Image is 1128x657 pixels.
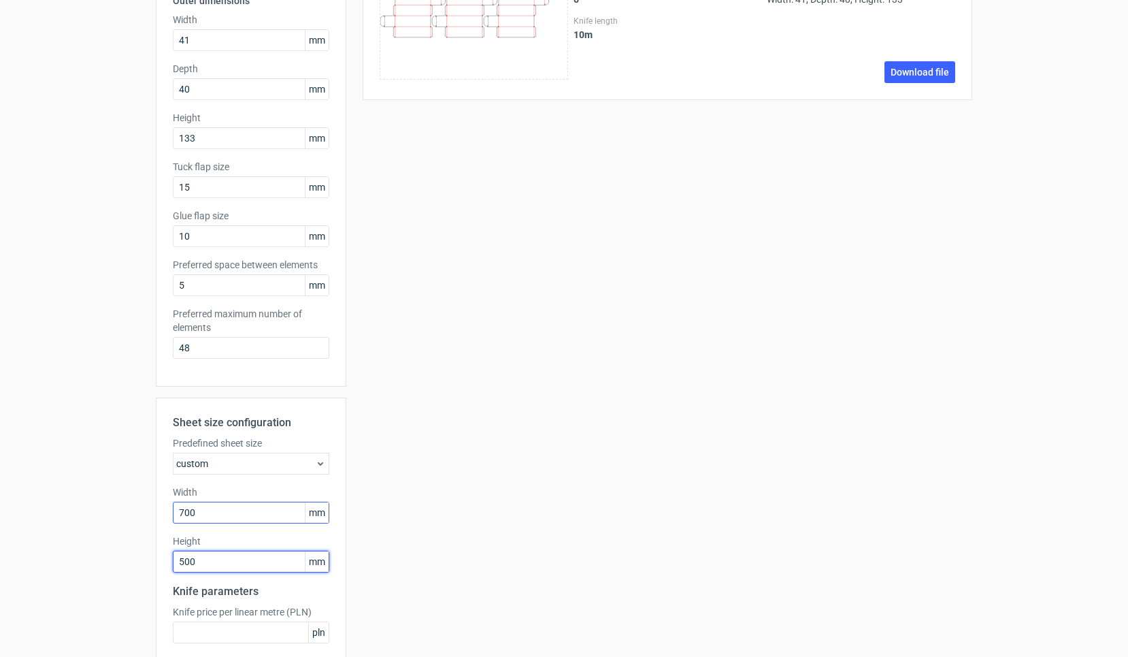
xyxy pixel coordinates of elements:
[173,307,329,334] label: Preferred maximum number of elements
[173,436,329,450] label: Predefined sheet size
[305,275,329,295] span: mm
[884,61,955,83] a: Download file
[173,13,329,27] label: Width
[305,30,329,50] span: mm
[173,415,329,431] h2: Sheet size configuration
[173,453,329,475] div: custom
[173,502,329,524] input: custom
[173,160,329,174] label: Tuck flap size
[173,485,329,499] label: Width
[173,209,329,223] label: Glue flap size
[574,16,762,27] label: Knife length
[574,29,593,40] strong: 10 m
[305,551,329,572] span: mm
[305,128,329,148] span: mm
[308,622,329,643] span: pln
[305,226,329,246] span: mm
[305,79,329,99] span: mm
[173,111,329,125] label: Height
[173,534,329,548] label: Height
[305,502,329,523] span: mm
[173,605,329,619] label: Knife price per linear metre (PLN)
[305,177,329,197] span: mm
[173,583,329,600] h2: Knife parameters
[173,62,329,76] label: Depth
[173,551,329,573] input: custom
[173,258,329,272] label: Preferred space between elements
